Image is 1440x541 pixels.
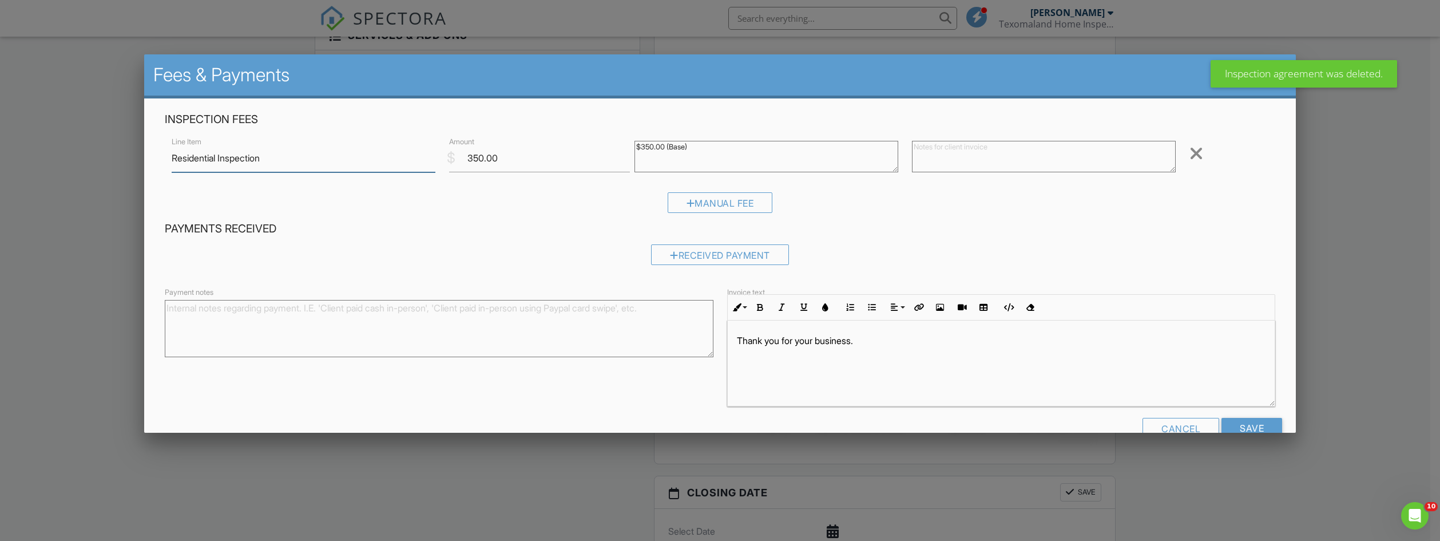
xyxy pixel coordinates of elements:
label: Line Item [172,137,201,147]
button: Underline (Ctrl+U) [793,297,815,318]
a: Manual Fee [668,200,773,212]
button: Insert Table [973,297,994,318]
button: Clear Formatting [1019,297,1041,318]
h2: Fees & Payments [153,64,1287,86]
button: Insert Image (Ctrl+P) [929,297,951,318]
button: Align [886,297,907,318]
label: Payment notes [165,287,213,298]
button: Insert Video [951,297,973,318]
a: Received Payment [651,252,789,264]
div: Manual Fee [668,192,773,213]
button: Unordered List [861,297,883,318]
button: Code View [997,297,1019,318]
div: Cancel [1143,418,1219,439]
input: Save [1221,418,1282,439]
h4: Inspection Fees [165,112,1276,127]
label: Invoice text [727,287,765,298]
h4: Payments Received [165,222,1276,236]
div: $ [447,148,455,168]
label: Amount [449,137,474,147]
button: Insert Link (Ctrl+K) [907,297,929,318]
div: Received Payment [651,244,789,265]
span: 10 [1425,502,1438,511]
button: Inline Style [728,297,749,318]
textarea: $350.00 (Base) [634,141,898,172]
iframe: Intercom live chat [1401,502,1429,530]
button: Colors [815,297,836,318]
button: Bold (Ctrl+B) [749,297,771,318]
div: Inspection agreement was deleted. [1211,60,1397,88]
button: Italic (Ctrl+I) [771,297,793,318]
button: Ordered List [839,297,861,318]
p: Thank you for your business. [737,334,1266,347]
